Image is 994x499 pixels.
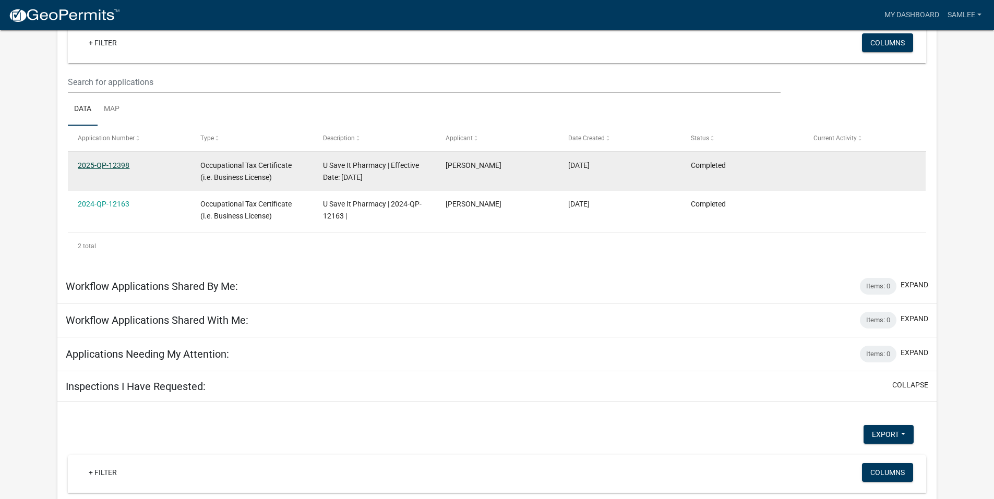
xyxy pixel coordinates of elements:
[901,313,928,324] button: expand
[691,161,726,169] span: Completed
[901,347,928,358] button: expand
[68,126,190,151] datatable-header-cell: Application Number
[98,93,126,126] a: Map
[57,6,937,270] div: collapse
[864,425,914,444] button: Export
[558,126,681,151] datatable-header-cell: Date Created
[568,161,590,169] span: 10/18/2024
[68,71,780,93] input: Search for applications
[68,93,98,126] a: Data
[943,5,986,25] a: samlee
[446,161,501,169] span: SAM LEE
[66,348,229,360] h5: Applications Needing My Attention:
[860,346,896,362] div: Items: 0
[66,314,248,326] h5: Workflow Applications Shared With Me:
[200,200,292,220] span: Occupational Tax Certificate (i.e. Business License)
[901,279,928,290] button: expand
[691,200,726,208] span: Completed
[78,161,129,169] a: 2025-QP-12398
[68,233,926,259] div: 2 total
[200,161,292,181] span: Occupational Tax Certificate (i.e. Business License)
[568,200,590,208] span: 09/05/2024
[313,126,436,151] datatable-header-cell: Description
[80,463,125,482] a: + Filter
[680,126,803,151] datatable-header-cell: Status
[78,200,129,208] a: 2024-QP-12163
[446,200,501,208] span: SAM LEE
[862,33,913,52] button: Columns
[862,463,913,482] button: Columns
[568,135,605,142] span: Date Created
[323,161,419,181] span: U Save It Pharmacy | Effective Date: 01/01/2025
[860,278,896,295] div: Items: 0
[66,280,238,293] h5: Workflow Applications Shared By Me:
[803,126,926,151] datatable-header-cell: Current Activity
[323,135,355,142] span: Description
[66,380,206,393] h5: Inspections I Have Requested:
[892,380,928,391] button: collapse
[813,135,857,142] span: Current Activity
[691,135,709,142] span: Status
[200,135,214,142] span: Type
[80,33,125,52] a: + Filter
[436,126,558,151] datatable-header-cell: Applicant
[78,135,135,142] span: Application Number
[880,5,943,25] a: My Dashboard
[323,200,422,220] span: U Save It Pharmacy | 2024-QP-12163 |
[446,135,473,142] span: Applicant
[190,126,313,151] datatable-header-cell: Type
[860,312,896,328] div: Items: 0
